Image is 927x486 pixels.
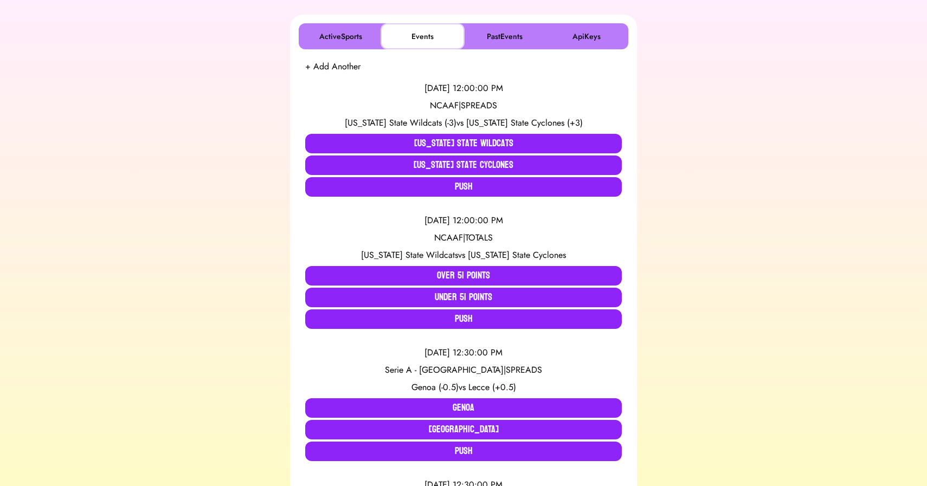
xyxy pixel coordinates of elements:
[411,381,459,393] span: Genoa (-0.5)
[305,214,622,227] div: [DATE] 12:00:00 PM
[361,249,458,261] span: [US_STATE] State Wildcats
[305,364,622,377] div: Serie A - [GEOGRAPHIC_DATA] | SPREADS
[305,99,622,112] div: NCAAF | SPREADS
[305,398,622,418] button: Genoa
[468,249,566,261] span: [US_STATE] State Cyclones
[465,25,544,47] button: PastEvents
[305,116,622,129] div: vs
[305,177,622,197] button: Push
[546,25,626,47] button: ApiKeys
[345,116,456,129] span: [US_STATE] State Wildcats (-3)
[466,116,583,129] span: [US_STATE] State Cyclones (+3)
[305,309,622,329] button: Push
[305,134,622,153] button: [US_STATE] State Wildcats
[305,60,360,73] button: + Add Another
[301,25,381,47] button: ActiveSports
[305,266,622,286] button: Over 51 Points
[305,420,622,439] button: [GEOGRAPHIC_DATA]
[305,381,622,394] div: vs
[468,381,516,393] span: Lecce (+0.5)
[305,155,622,175] button: [US_STATE] State Cyclones
[305,442,622,461] button: Push
[305,346,622,359] div: [DATE] 12:30:00 PM
[383,25,462,47] button: Events
[305,231,622,244] div: NCAAF | TOTALS
[305,288,622,307] button: Under 51 Points
[305,82,622,95] div: [DATE] 12:00:00 PM
[305,249,622,262] div: vs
